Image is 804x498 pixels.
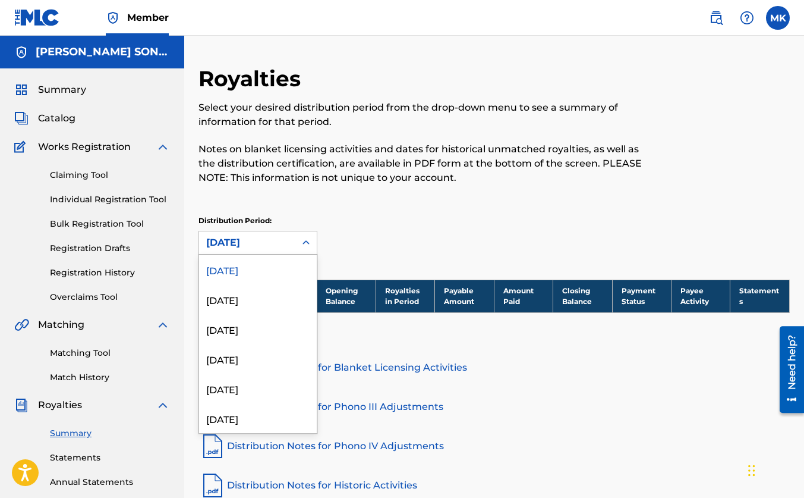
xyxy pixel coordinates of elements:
[771,321,804,417] iframe: Resource Center
[50,218,170,230] a: Bulk Registration Tool
[612,280,671,312] th: Payment Status
[740,11,754,25] img: help
[50,193,170,206] a: Individual Registration Tool
[14,45,29,59] img: Accounts
[671,280,730,312] th: Payee Activity
[156,318,170,332] img: expand
[50,267,170,279] a: Registration History
[704,6,728,30] a: Public Search
[14,83,29,97] img: Summary
[156,398,170,412] img: expand
[206,236,288,250] div: [DATE]
[38,398,82,412] span: Royalties
[317,280,376,312] th: Opening Balance
[735,6,759,30] div: Help
[14,111,75,126] a: CatalogCatalog
[199,374,317,403] div: [DATE]
[198,142,654,185] p: Notes on blanket licensing activities and dates for historical unmatched royalties, as well as th...
[198,432,227,461] img: pdf
[38,111,75,126] span: Catalog
[50,452,170,464] a: Statements
[199,314,317,344] div: [DATE]
[198,393,790,421] a: Distribution Notes for Phono III Adjustments
[745,441,804,498] iframe: Chat Widget
[38,140,131,154] span: Works Registration
[494,280,553,312] th: Amount Paid
[199,344,317,374] div: [DATE]
[14,140,30,154] img: Works Registration
[14,398,29,412] img: Royalties
[50,291,170,303] a: Overclaims Tool
[553,280,612,312] th: Closing Balance
[14,9,60,26] img: MLC Logo
[376,280,434,312] th: Royalties in Period
[14,318,29,332] img: Matching
[199,284,317,314] div: [DATE]
[38,318,84,332] span: Matching
[198,215,317,226] p: Distribution Period:
[198,432,790,461] a: Distribution Notes for Phono IV Adjustments
[198,353,790,382] a: Distribution Notes for Blanket Licensing Activities
[709,11,723,25] img: search
[435,280,494,312] th: Payable Amount
[766,6,790,30] div: User Menu
[50,242,170,255] a: Registration Drafts
[50,427,170,440] a: Summary
[14,111,29,126] img: Catalog
[198,101,654,129] p: Select your desired distribution period from the drop-down menu to see a summary of information f...
[106,11,120,25] img: Top Rightsholder
[199,255,317,284] div: [DATE]
[38,83,86,97] span: Summary
[50,371,170,384] a: Match History
[50,169,170,181] a: Claiming Tool
[748,453,755,488] div: Drag
[198,65,307,92] h2: Royalties
[730,280,790,312] th: Statements
[50,476,170,488] a: Annual Statements
[127,11,169,24] span: Member
[50,347,170,359] a: Matching Tool
[156,140,170,154] img: expand
[199,403,317,433] div: [DATE]
[14,83,86,97] a: SummarySummary
[36,45,170,59] h5: ALEXANDER SKY SONGS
